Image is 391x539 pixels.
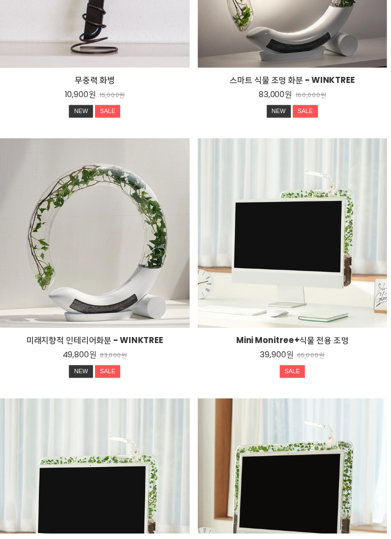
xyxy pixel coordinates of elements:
[261,90,295,101] p: 83,000원
[296,106,321,120] div: SALE
[70,106,94,120] div: NEW
[35,364,41,373] span: 홈
[96,106,121,120] div: SALE
[100,92,126,100] p: 15,000원
[262,353,297,364] p: 39,900원
[170,364,183,373] span: 설정
[72,348,142,375] a: 대화
[299,92,329,100] p: 160,000원
[70,369,94,383] div: NEW
[101,355,129,363] p: 83,000원
[100,365,114,374] span: 대화
[300,355,328,363] p: 65,000원
[65,90,97,101] p: 10,900원
[283,369,308,383] div: SALE
[142,348,211,375] a: 설정
[63,353,98,364] p: 49,800원
[3,348,72,375] a: 홈
[270,106,294,120] div: NEW
[96,369,121,383] div: SALE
